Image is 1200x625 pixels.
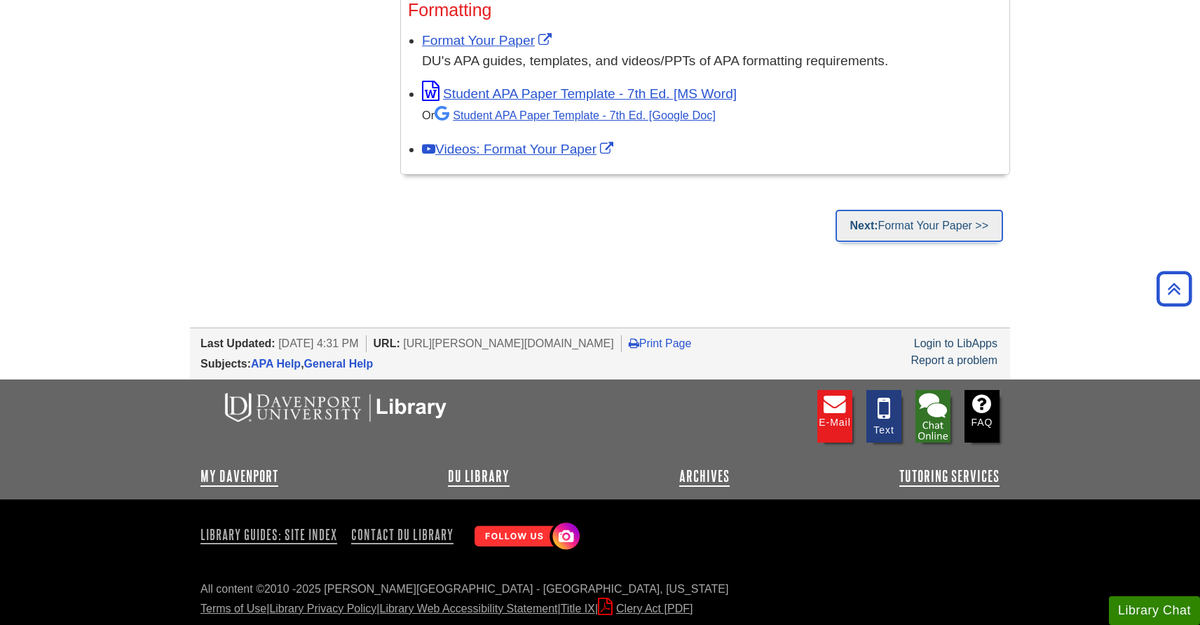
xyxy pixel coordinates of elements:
a: Library Privacy Policy [269,603,376,614]
li: Chat with Library [915,390,950,443]
a: Back to Top [1152,279,1196,298]
a: General Help [304,358,374,370]
a: Terms of Use [200,603,266,614]
img: Library Chat [915,390,950,443]
img: Follow Us! Instagram [468,517,583,557]
strong: Next: [850,220,878,231]
a: Library Web Accessibility Statement [380,603,558,614]
span: URL: [374,337,400,349]
i: Print Page [629,337,639,349]
a: Title IX [561,603,595,614]
small: Or [422,109,716,121]
a: Login to LibApps [914,337,997,349]
a: FAQ [964,390,1000,443]
a: Student APA Paper Template - 7th Ed. [Google Doc] [435,109,716,121]
a: Clery Act [598,603,693,614]
span: Subjects: [200,358,251,370]
span: Last Updated: [200,337,275,349]
a: Next:Format Your Paper >> [836,210,1003,242]
a: Archives [679,468,730,485]
a: Print Page [629,337,692,349]
button: Library Chat [1109,596,1200,625]
a: Link opens in new window [422,86,737,101]
a: E-mail [817,390,852,443]
a: Contact DU Library [346,523,459,546]
a: Link opens in new window [422,142,617,156]
span: [DATE] 4:31 PM [278,337,358,349]
div: DU's APA guides, templates, and videos/PPTs of APA formatting requirements. [422,51,1002,72]
a: APA Help [251,358,301,370]
img: DU Libraries [200,390,467,424]
a: Link opens in new window [422,33,555,48]
a: My Davenport [200,468,278,485]
span: [URL][PERSON_NAME][DOMAIN_NAME] [403,337,614,349]
a: Library Guides: Site Index [200,523,343,546]
span: , [251,358,373,370]
div: All content ©2010 - 2025 [PERSON_NAME][GEOGRAPHIC_DATA] - [GEOGRAPHIC_DATA], [US_STATE] | | | | [200,581,1000,617]
a: Text [866,390,901,443]
a: Tutoring Services [899,468,1000,485]
a: DU Library [448,468,510,485]
a: Report a problem [911,354,997,366]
